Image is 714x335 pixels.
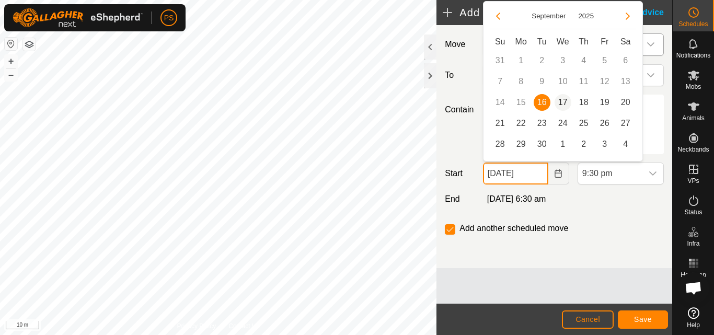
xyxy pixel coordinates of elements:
label: To [441,64,478,86]
td: 30 [532,134,552,155]
td: 29 [511,134,532,155]
div: dropdown trigger [640,65,661,86]
td: 19 [594,92,615,113]
span: 17 [555,94,571,111]
span: 23 [534,115,550,132]
a: Help [673,303,714,332]
span: Infra [687,240,699,247]
td: 23 [532,113,552,134]
h2: Add Move [443,6,619,19]
span: Cancel [575,315,600,324]
span: 1 [555,136,571,153]
span: [DATE] 6:30 am [487,194,546,203]
button: Previous Month [490,8,506,25]
td: 4 [573,50,594,71]
span: Mo [515,37,527,46]
span: 24 [555,115,571,132]
td: 6 [615,50,636,71]
span: Th [579,37,589,46]
label: Add another scheduled move [459,224,568,233]
span: 2 [575,136,592,153]
td: 13 [615,71,636,92]
div: Open chat [678,272,709,304]
label: Move [441,33,478,56]
span: 30 [534,136,550,153]
td: 11 [573,71,594,92]
td: 31 [490,50,511,71]
td: 27 [615,113,636,134]
span: Save [634,315,652,324]
td: 16 [532,92,552,113]
a: Contact Us [228,321,259,331]
button: Reset Map [5,38,17,50]
td: 2 [532,50,552,71]
span: Notifications [676,52,710,59]
div: dropdown trigger [642,163,663,184]
td: 25 [573,113,594,134]
button: + [5,55,17,67]
button: Choose Month [527,10,570,22]
span: Status [684,209,702,215]
div: dropdown trigger [640,34,661,55]
span: 4 [617,136,634,153]
a: Privacy Policy [177,321,216,331]
button: – [5,68,17,81]
td: 17 [552,92,573,113]
span: 3 [596,136,613,153]
td: 14 [490,92,511,113]
button: Map Layers [23,38,36,51]
span: Help [687,322,700,328]
span: Neckbands [677,146,709,153]
span: 27 [617,115,634,132]
span: 29 [513,136,529,153]
td: 7 [490,71,511,92]
span: Animals [682,115,705,121]
span: 21 [492,115,509,132]
span: Fr [601,37,608,46]
img: Gallagher Logo [13,8,143,27]
td: 20 [615,92,636,113]
td: 3 [552,50,573,71]
td: 26 [594,113,615,134]
button: Choose Date [548,163,569,184]
span: PS [164,13,174,24]
label: Contain [441,103,478,116]
td: 15 [511,92,532,113]
span: 16 [534,94,550,111]
span: 18 [575,94,592,111]
td: 18 [573,92,594,113]
td: 24 [552,113,573,134]
span: 9:30 pm [578,163,642,184]
label: Start [441,167,478,180]
span: Tu [537,37,547,46]
span: 20 [617,94,634,111]
span: Heatmap [681,272,706,278]
td: 22 [511,113,532,134]
span: We [557,37,569,46]
span: 22 [513,115,529,132]
td: 12 [594,71,615,92]
span: Su [495,37,505,46]
td: 21 [490,113,511,134]
td: 5 [594,50,615,71]
td: 4 [615,134,636,155]
span: VPs [687,178,699,184]
span: Mobs [686,84,701,90]
span: Sa [620,37,631,46]
span: 26 [596,115,613,132]
span: Schedules [678,21,708,27]
td: 8 [511,71,532,92]
td: 1 [511,50,532,71]
td: 2 [573,134,594,155]
button: Next Month [619,8,636,25]
div: Advice [620,6,672,19]
td: 1 [552,134,573,155]
td: 9 [532,71,552,92]
label: End [441,193,478,205]
span: 25 [575,115,592,132]
td: 3 [594,134,615,155]
span: 28 [492,136,509,153]
td: 10 [552,71,573,92]
button: Save [618,310,668,329]
span: 19 [596,94,613,111]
